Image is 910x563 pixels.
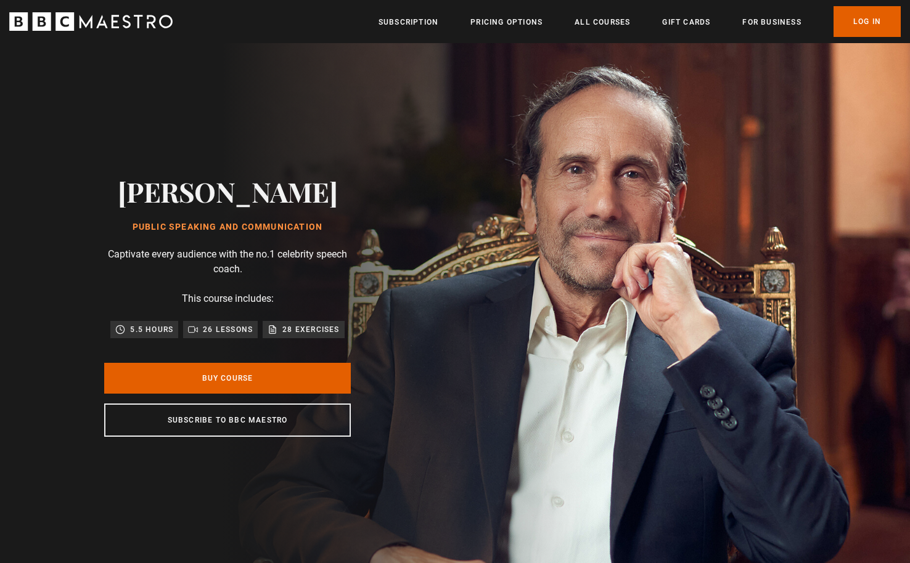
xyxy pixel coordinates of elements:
p: 28 exercises [282,323,339,336]
a: Buy Course [104,363,351,394]
p: Captivate every audience with the no.1 celebrity speech coach. [104,247,351,277]
h1: Public Speaking and Communication [118,222,338,232]
h2: [PERSON_NAME] [118,176,338,207]
a: All Courses [575,16,630,28]
p: 5.5 hours [130,323,173,336]
p: This course includes: [182,291,274,306]
p: 26 lessons [203,323,253,336]
a: Gift Cards [662,16,710,28]
a: Subscription [379,16,438,28]
a: Pricing Options [470,16,543,28]
a: For business [742,16,801,28]
svg: BBC Maestro [9,12,173,31]
a: Subscribe to BBC Maestro [104,403,351,437]
nav: Primary [379,6,901,37]
a: Log In [834,6,901,37]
